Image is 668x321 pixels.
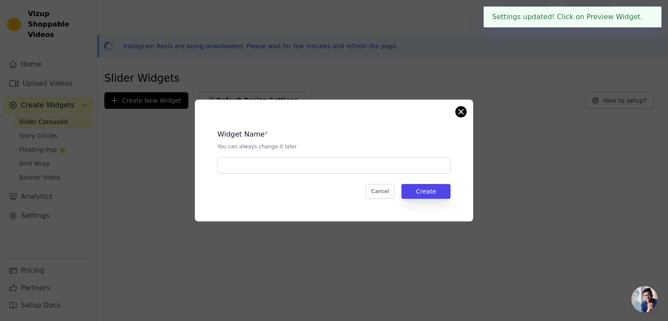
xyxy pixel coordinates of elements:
button: Create [401,184,451,199]
button: Cancel [366,184,395,199]
a: Open chat [631,286,658,312]
div: Settings updated! Click on Preview Widget. [484,7,661,27]
p: You can always change it later [217,143,451,150]
button: Close modal [456,107,466,117]
button: Close [643,12,653,22]
legend: Widget Name [217,129,265,140]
